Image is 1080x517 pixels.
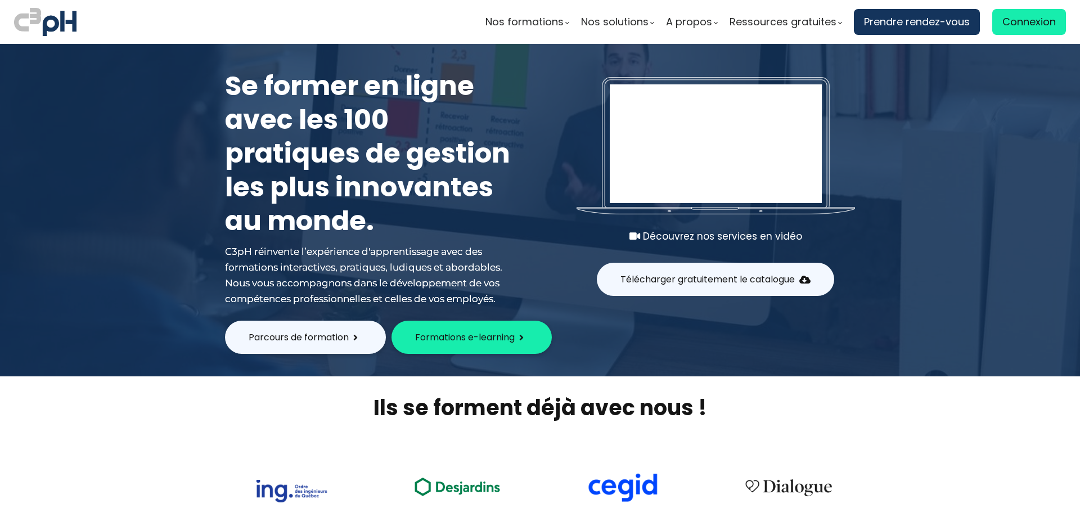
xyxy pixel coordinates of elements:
[485,14,564,30] span: Nos formations
[730,14,836,30] span: Ressources gratuites
[581,14,649,30] span: Nos solutions
[225,321,386,354] button: Parcours de formation
[391,321,552,354] button: Formations e-learning
[225,69,517,238] h1: Se former en ligne avec les 100 pratiques de gestion les plus innovantes au monde.
[14,6,76,38] img: logo C3PH
[666,14,712,30] span: A propos
[1002,14,1056,30] span: Connexion
[992,9,1066,35] a: Connexion
[597,263,834,296] button: Télécharger gratuitement le catalogue
[211,393,869,422] h2: Ils se forment déjà avec nous !
[620,272,795,286] span: Télécharger gratuitement le catalogue
[864,14,970,30] span: Prendre rendez-vous
[255,480,327,502] img: 73f878ca33ad2a469052bbe3fa4fd140.png
[407,471,508,502] img: ea49a208ccc4d6e7deb170dc1c457f3b.png
[854,9,980,35] a: Prendre rendez-vous
[225,244,517,307] div: C3pH réinvente l’expérience d'apprentissage avec des formations interactives, pratiques, ludiques...
[577,228,855,244] div: Découvrez nos services en vidéo
[415,330,515,344] span: Formations e-learning
[738,472,839,502] img: 4cbfeea6ce3138713587aabb8dcf64fe.png
[587,473,659,502] img: cdf238afa6e766054af0b3fe9d0794df.png
[249,330,349,344] span: Parcours de formation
